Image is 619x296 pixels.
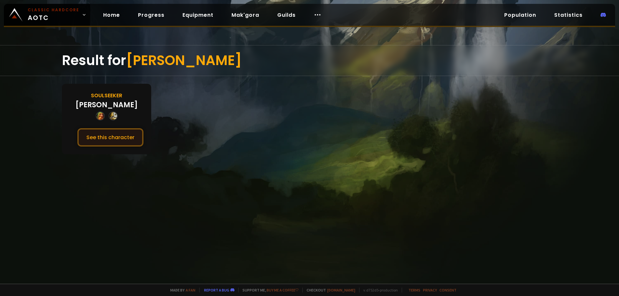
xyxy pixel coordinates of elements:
[408,288,420,292] a: Terms
[91,91,122,100] div: Soulseeker
[226,8,264,22] a: Mak'gora
[126,51,242,70] span: [PERSON_NAME]
[359,288,398,292] span: v. d752d5 - production
[272,8,301,22] a: Guilds
[302,288,355,292] span: Checkout
[186,288,195,292] a: a fan
[28,7,79,13] small: Classic Hardcore
[423,288,437,292] a: Privacy
[62,45,557,76] div: Result for
[166,288,195,292] span: Made by
[98,8,125,22] a: Home
[4,4,90,26] a: Classic HardcoreAOTC
[204,288,229,292] a: Report a bug
[549,8,588,22] a: Statistics
[267,288,299,292] a: Buy me a coffee
[75,100,138,110] div: [PERSON_NAME]
[238,288,299,292] span: Support me,
[177,8,219,22] a: Equipment
[439,288,457,292] a: Consent
[133,8,170,22] a: Progress
[499,8,541,22] a: Population
[28,7,79,23] span: AOTC
[77,128,143,147] button: See this character
[327,288,355,292] a: [DOMAIN_NAME]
